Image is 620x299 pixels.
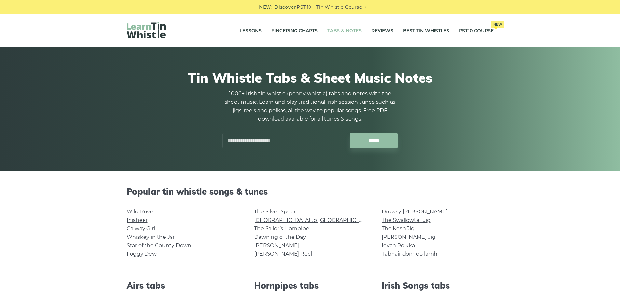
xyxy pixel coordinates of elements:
img: LearnTinWhistle.com [127,22,166,38]
a: [GEOGRAPHIC_DATA] to [GEOGRAPHIC_DATA] [254,217,374,223]
a: Fingering Charts [271,23,318,39]
a: Best Tin Whistles [403,23,449,39]
a: Drowsy [PERSON_NAME] [382,209,448,215]
a: The Kesh Jig [382,225,415,232]
a: Foggy Dew [127,251,157,257]
a: Ievan Polkka [382,242,415,249]
a: Dawning of the Day [254,234,306,240]
a: Inisheer [127,217,148,223]
h2: Airs tabs [127,280,239,291]
a: Galway Girl [127,225,155,232]
a: Wild Rover [127,209,155,215]
a: The Sailor’s Hornpipe [254,225,309,232]
a: The Swallowtail Jig [382,217,431,223]
h2: Popular tin whistle songs & tunes [127,186,494,197]
h2: Irish Songs tabs [382,280,494,291]
h2: Hornpipes tabs [254,280,366,291]
a: Whiskey in the Jar [127,234,175,240]
h1: Tin Whistle Tabs & Sheet Music Notes [127,70,494,86]
span: New [491,21,504,28]
a: Reviews [371,23,393,39]
a: [PERSON_NAME] Jig [382,234,435,240]
a: [PERSON_NAME] Reel [254,251,312,257]
a: Star of the County Down [127,242,191,249]
a: [PERSON_NAME] [254,242,299,249]
a: The Silver Spear [254,209,296,215]
a: Tabhair dom do lámh [382,251,437,257]
a: PST10 CourseNew [459,23,494,39]
p: 1000+ Irish tin whistle (penny whistle) tabs and notes with the sheet music. Learn and play tradi... [222,89,398,123]
a: Lessons [240,23,262,39]
a: Tabs & Notes [327,23,362,39]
